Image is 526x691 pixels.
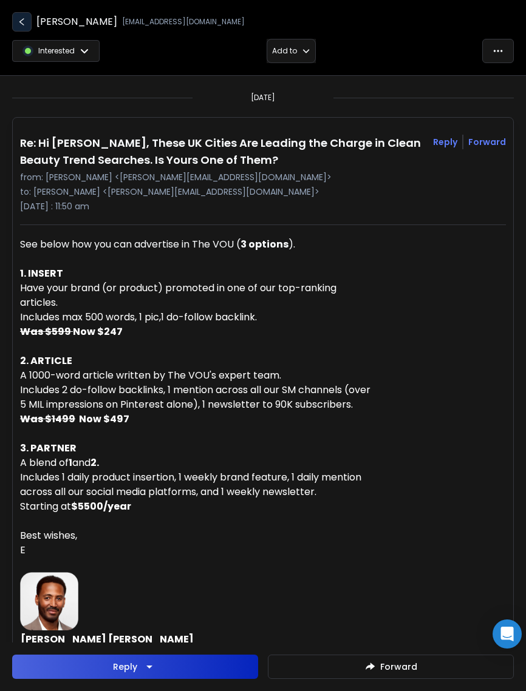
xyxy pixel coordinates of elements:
strong: [PERSON_NAME] [PERSON_NAME] [21,632,194,646]
b: 3 options [241,237,289,251]
p: to: [PERSON_NAME] <[PERSON_NAME][EMAIL_ADDRESS][DOMAIN_NAME]> [20,186,506,198]
b: 1 [69,456,72,470]
font: 1 do-follow backlink. [161,310,257,324]
div: Forward [468,136,506,148]
h1: Re: Hi [PERSON_NAME], These UK Cities Are Leading the Charge in Clean Beauty Trend Searches. Is Y... [20,135,426,169]
button: Reply [12,655,258,679]
button: Reply [433,136,457,148]
font: Now $497 [79,412,129,426]
font: Includes 2 do-follow backlinks, 1 mention across all our SM channels (over 5 MIL impressions on P... [20,383,373,411]
div: Best wishes, [20,528,375,543]
div: A blend of and [20,456,375,470]
strike: Was $1499 [20,412,75,426]
b: 1. INSERT [20,266,63,280]
p: [DATE] : 11:50 am [20,200,506,212]
font: A 1000-word article written by The VOU's expert team. [20,368,281,382]
p: Interested [38,46,75,56]
button: Forward [268,655,514,679]
p: from: [PERSON_NAME] <[PERSON_NAME][EMAIL_ADDRESS][DOMAIN_NAME]> [20,171,506,183]
button: Interested [12,39,100,63]
img: AIorK4wGRDrnAW5k_NZuEnwIHEK567xB7alTAhchtBo2Kqspx8Jcj5Ff_ZiX6yoy6c0mcrD6GQzPdqrp19V9 [20,572,78,630]
div: Open Intercom Messenger [493,619,522,649]
b: $5500/year [71,499,131,513]
b: 2. [91,456,99,470]
div: Reply [113,661,137,673]
p: Add to [272,46,297,56]
b: 3. PARTNER [20,441,77,455]
div: Includes 1 daily product insertion, 1 weekly brand feature, 1 daily mention across all our social... [20,470,375,514]
font: Includes max 500 words, 1 pic, [20,310,161,324]
font: Now $247 [71,325,123,339]
font: Have your brand (or product) promoted in one of our top-ranking articles. [20,281,339,309]
td: Media Relations Manager [20,632,375,662]
div: See below how you can advertise in The VOU ( ). [20,237,375,252]
div: E [20,543,375,558]
b: 2. ARTICLE [20,354,72,368]
strike: Was $599 [20,325,71,339]
p: [DATE] [251,93,275,103]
